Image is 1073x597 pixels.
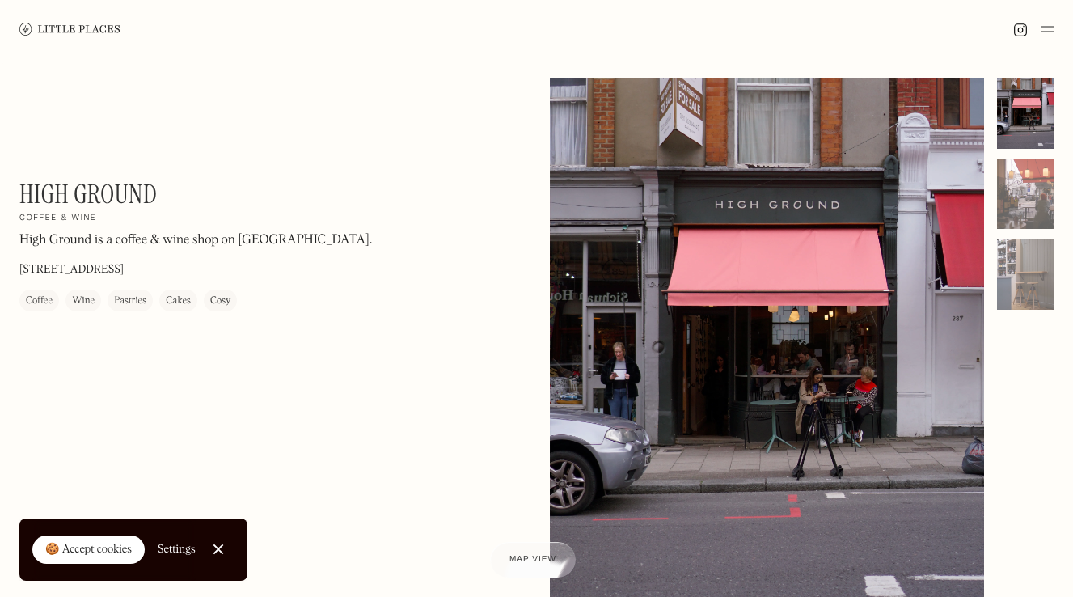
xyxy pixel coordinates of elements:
[158,544,196,555] div: Settings
[19,231,372,251] p: High Ground is a coffee & wine shop on [GEOGRAPHIC_DATA].
[490,542,576,578] a: Map view
[114,294,146,310] div: Pastries
[19,262,124,279] p: [STREET_ADDRESS]
[509,555,556,564] span: Map view
[210,294,230,310] div: Cosy
[32,536,145,565] a: 🍪 Accept cookies
[218,549,218,550] div: Close Cookie Popup
[202,533,234,565] a: Close Cookie Popup
[19,214,96,225] h2: Coffee & wine
[19,179,157,210] h1: High Ground
[26,294,53,310] div: Coffee
[166,294,191,310] div: Cakes
[72,294,95,310] div: Wine
[45,542,132,558] div: 🍪 Accept cookies
[158,531,196,568] a: Settings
